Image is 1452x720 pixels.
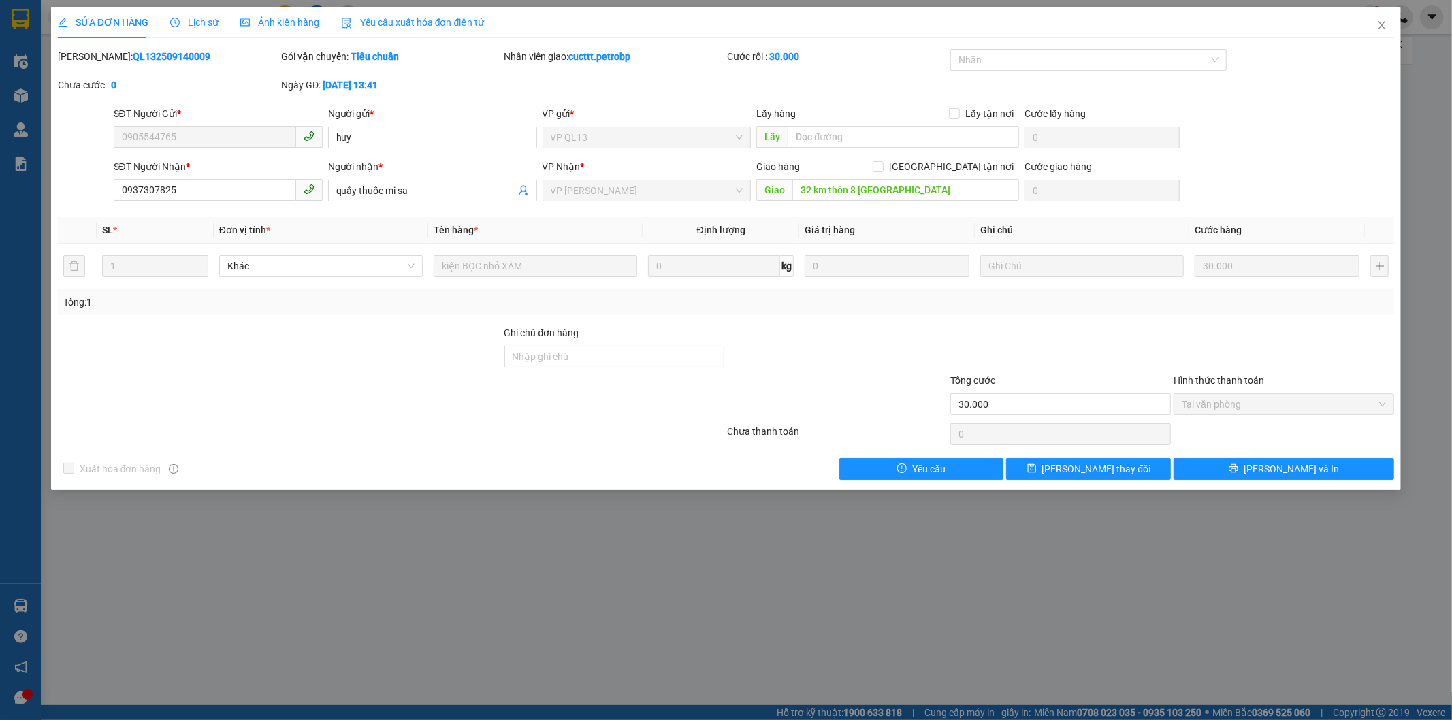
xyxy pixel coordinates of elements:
[884,159,1019,174] span: [GEOGRAPHIC_DATA] tận nơi
[351,51,399,62] b: Tiêu chuẩn
[726,424,950,448] div: Chưa thanh toán
[697,225,745,235] span: Định lượng
[727,49,948,64] div: Cước rồi :
[950,375,995,386] span: Tổng cước
[1182,394,1386,414] span: Tại văn phòng
[304,131,314,142] span: phone
[960,106,1019,121] span: Lấy tận nơi
[58,78,278,93] div: Chưa cước :
[1006,458,1171,480] button: save[PERSON_NAME] thay đổi
[328,159,537,174] div: Người nhận
[170,17,219,28] span: Lịch sử
[1025,127,1180,148] input: Cước lấy hàng
[792,179,1019,201] input: Dọc đường
[170,18,180,27] span: clock-circle
[1363,7,1401,45] button: Close
[281,49,502,64] div: Gói vận chuyển:
[839,458,1004,480] button: exclamation-circleYêu cầu
[1025,108,1086,119] label: Cước lấy hàng
[897,463,907,474] span: exclamation-circle
[980,255,1184,277] input: Ghi Chú
[114,159,323,174] div: SĐT Người Nhận
[102,225,113,235] span: SL
[74,461,167,476] span: Xuất hóa đơn hàng
[756,108,796,119] span: Lấy hàng
[323,80,378,91] b: [DATE] 13:41
[1229,463,1238,474] span: printer
[1370,255,1389,277] button: plus
[1027,463,1037,474] span: save
[551,180,743,201] span: VP Đức Liễu
[434,225,478,235] span: Tên hàng
[169,464,178,474] span: info-circle
[1174,458,1394,480] button: printer[PERSON_NAME] và In
[756,126,788,148] span: Lấy
[304,184,314,195] span: phone
[63,295,560,310] div: Tổng: 1
[543,106,752,121] div: VP gửi
[281,78,502,93] div: Ngày GD:
[780,255,794,277] span: kg
[328,106,537,121] div: Người gửi
[569,51,631,62] b: cucttt.petrobp
[58,17,148,28] span: SỬA ĐƠN HÀNG
[58,18,67,27] span: edit
[756,161,800,172] span: Giao hàng
[1042,461,1151,476] span: [PERSON_NAME] thay đổi
[434,255,637,277] input: VD: Bàn, Ghế
[756,179,792,201] span: Giao
[63,255,85,277] button: delete
[504,327,579,338] label: Ghi chú đơn hàng
[518,185,529,196] span: user-add
[240,18,250,27] span: picture
[975,217,1189,244] th: Ghi chú
[341,17,485,28] span: Yêu cầu xuất hóa đơn điện tử
[551,127,743,148] span: VP QL13
[133,51,210,62] b: QL132509140009
[504,49,725,64] div: Nhân viên giao:
[912,461,946,476] span: Yêu cầu
[1025,161,1092,172] label: Cước giao hàng
[114,106,323,121] div: SĐT Người Gửi
[219,225,270,235] span: Đơn vị tính
[504,346,725,367] input: Ghi chú đơn hàng
[805,255,969,277] input: 0
[1376,20,1387,31] span: close
[240,17,319,28] span: Ảnh kiện hàng
[543,161,581,172] span: VP Nhận
[1195,225,1242,235] span: Cước hàng
[1174,375,1264,386] label: Hình thức thanh toán
[111,80,116,91] b: 0
[769,51,799,62] b: 30.000
[1195,255,1359,277] input: 0
[341,18,352,29] img: icon
[1244,461,1339,476] span: [PERSON_NAME] và In
[1025,180,1180,201] input: Cước giao hàng
[788,126,1019,148] input: Dọc đường
[227,256,415,276] span: Khác
[58,49,278,64] div: [PERSON_NAME]:
[805,225,855,235] span: Giá trị hàng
